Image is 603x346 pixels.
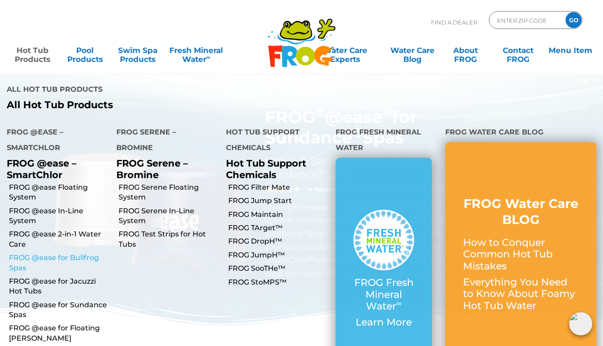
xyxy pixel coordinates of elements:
a: FROG Serene Floating System [119,183,219,203]
a: FROG @ease for Jacuzzi Hot Tubs [9,277,110,297]
p: FROG @ease – SmartChlor [7,158,103,180]
a: FROG @ease for Floating [PERSON_NAME] [9,323,110,343]
a: Hot Tub Support Chemicals [226,158,306,180]
a: AboutFROG [442,41,489,59]
input: GO [566,12,582,28]
a: Fresh MineralWater∞ [167,41,226,59]
a: FROG DropH™ [228,236,329,246]
a: FROG @ease 2-in-1 Water Care [9,229,110,249]
a: FROG SooTHe™ [228,264,329,273]
h4: FROG @ease – SmartChlor [7,124,103,158]
a: Menu Item [547,41,594,59]
sup: ∞ [396,299,402,308]
p: FROG Fresh Mineral Water [353,277,414,312]
a: Water CareExperts [308,41,384,59]
a: FROG @ease Floating System [9,183,110,203]
a: Swim SpaProducts [114,41,161,59]
a: FROG Filter Mate [228,183,329,192]
h4: FROG Serene – Bromine [116,124,213,158]
a: FROG Jump Start [228,196,329,206]
a: ContactFROG [495,41,541,59]
a: FROG @ease for Bullfrog Spas [9,253,110,273]
a: FROG Fresh Mineral Water∞ Learn More [353,210,414,333]
a: FROG Maintain [228,210,329,220]
p: Everything You Need to Know About Foamy Hot Tub Water [463,277,578,312]
a: FROG @ease for Sundance Spas [9,300,110,320]
a: PoolProducts [62,41,108,59]
a: FROG @ease In-Line System [9,206,110,226]
h4: FROG Water Care Blog [445,124,596,142]
a: FROG Serene In-Line System [119,206,219,226]
sup: ∞ [206,54,210,61]
a: All Hot Tub Products [7,99,295,111]
p: How to Conquer Common Hot Tub Mistakes [463,237,578,272]
input: Zip Code Form [496,14,556,27]
p: Find A Dealer [431,11,477,33]
h4: FROG Fresh Mineral Water [336,124,432,158]
p: Learn More [353,317,414,328]
a: Hot TubProducts [9,41,56,59]
h4: All Hot Tub Products [7,81,295,99]
a: FROG Water Care BLOG How to Conquer Common Hot Tub Mistakes Everything You Need to Know About Foa... [463,195,578,316]
a: FROG JumpH™ [228,250,329,260]
a: Water CareBlog [389,41,436,59]
a: FROG StoMPS™ [228,277,329,287]
p: FROG Serene – Bromine [116,158,213,180]
h3: FROG Water Care BLOG [463,195,578,228]
img: openIcon [569,312,592,335]
h4: Hot Tub Support Chemicals [226,124,322,158]
a: FROG TArget™ [228,223,329,233]
a: FROG Test Strips for Hot Tubs [119,229,219,249]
